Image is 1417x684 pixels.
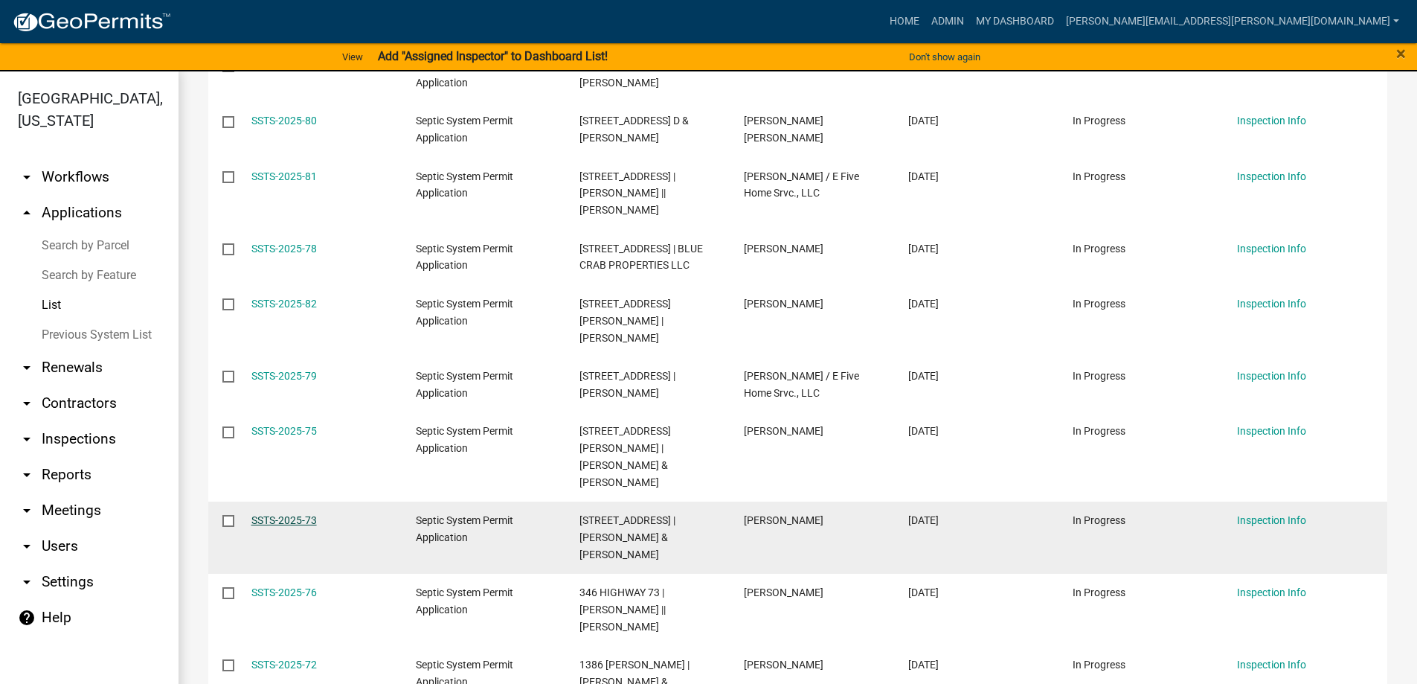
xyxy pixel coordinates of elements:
[908,425,939,437] span: 07/28/2025
[416,243,513,272] span: Septic System Permit Application
[18,430,36,448] i: arrow_drop_down
[18,168,36,186] i: arrow_drop_down
[1060,7,1405,36] a: [PERSON_NAME][EMAIL_ADDRESS][PERSON_NAME][DOMAIN_NAME]
[416,514,513,543] span: Septic System Permit Application
[1237,60,1306,71] a: Inspection Info
[744,298,823,310] span: MATTHEW VUKONICH
[251,514,317,526] a: SSTS-2025-73
[970,7,1060,36] a: My Dashboard
[1396,43,1406,64] span: ×
[416,298,513,327] span: Septic System Permit Application
[18,609,36,627] i: help
[579,170,675,217] span: 4215 LAKE ROAD 2 | POIRIER, PAMELA J || SIMICH, LEONARD L
[336,45,369,69] a: View
[1237,115,1306,127] a: Inspection Info
[1237,243,1306,255] a: Inspection Info
[744,659,823,671] span: Madelyn DeCaigny
[744,115,823,144] span: Kristian Delmar Anderson
[18,466,36,484] i: arrow_drop_down
[1073,243,1125,255] span: In Progress
[579,115,689,144] span: 3455 S LAKESHORE DR | ANDERSON, KRISTIAN D & HEIDI J
[744,425,823,437] span: Keith Clark
[908,298,939,310] span: 07/31/2025
[1073,298,1125,310] span: In Progress
[1237,370,1306,382] a: Inspection Info
[251,298,317,310] a: SSTS-2025-82
[884,7,925,36] a: Home
[579,514,675,560] span: 958 PINEWOOD DR | NICOLAI, KENNETH R & JANET L
[908,115,939,127] span: 08/06/2025
[744,243,823,255] span: Madelyn DeCaigny
[908,370,939,382] span: 07/28/2025
[1237,659,1306,671] a: Inspection Info
[251,586,317,598] a: SSTS-2025-76
[579,425,671,488] span: 5512 KROGH RD | LARSON, GARY & LINDA
[251,243,317,255] a: SSTS-2025-78
[18,537,36,555] i: arrow_drop_down
[416,425,513,454] span: Septic System Permit Application
[925,7,970,36] a: Admin
[251,370,317,382] a: SSTS-2025-79
[1237,170,1306,182] a: Inspection Info
[18,573,36,591] i: arrow_drop_down
[579,243,703,272] span: 3134 MAPLE DR | BLUE CRAB PROPERTIES LLC
[1073,170,1125,182] span: In Progress
[18,359,36,377] i: arrow_drop_down
[416,115,513,144] span: Septic System Permit Application
[251,425,317,437] a: SSTS-2025-75
[1237,425,1306,437] a: Inspection Info
[1073,659,1125,671] span: In Progress
[1396,45,1406,63] button: Close
[1237,514,1306,526] a: Inspection Info
[908,659,939,671] span: 07/24/2025
[1073,370,1125,382] span: In Progress
[744,514,823,526] span: Dustin Follett
[251,659,317,671] a: SSTS-2025-72
[908,243,939,255] span: 07/31/2025
[908,514,939,526] span: 07/27/2025
[18,204,36,222] i: arrow_drop_up
[416,170,513,199] span: Septic System Permit Application
[416,370,513,399] span: Septic System Permit Application
[1073,514,1125,526] span: In Progress
[744,586,823,598] span: Sheila Butterfield
[251,115,317,127] a: SSTS-2025-80
[1073,425,1125,437] span: In Progress
[579,586,666,633] span: 346 HIGHWAY 73 | COLLIER, ALISHA M || SMITH, SELENA M
[1237,586,1306,598] a: Inspection Info
[18,394,36,412] i: arrow_drop_down
[1073,586,1125,598] span: In Progress
[378,49,608,63] strong: Add "Assigned Inspector" to Dashboard List!
[903,45,986,69] button: Don't show again
[744,370,859,399] span: Shawn R Eckerman / E Five Home Srvc., LLC
[1073,60,1125,71] span: In Progress
[908,170,939,182] span: 08/04/2025
[579,370,675,399] span: 3915 FAIRVIEW RD | TOMCZAK, DARYL J
[18,502,36,520] i: arrow_drop_down
[1237,298,1306,310] a: Inspection Info
[416,586,513,616] span: Septic System Permit Application
[908,586,939,598] span: 07/25/2025
[744,170,859,199] span: Shawn R Eckerman / E Five Home Srvc., LLC
[251,170,317,182] a: SSTS-2025-81
[579,298,671,344] span: 73 KORBY RD | STOYANOFF, SAMUEL
[1073,115,1125,127] span: In Progress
